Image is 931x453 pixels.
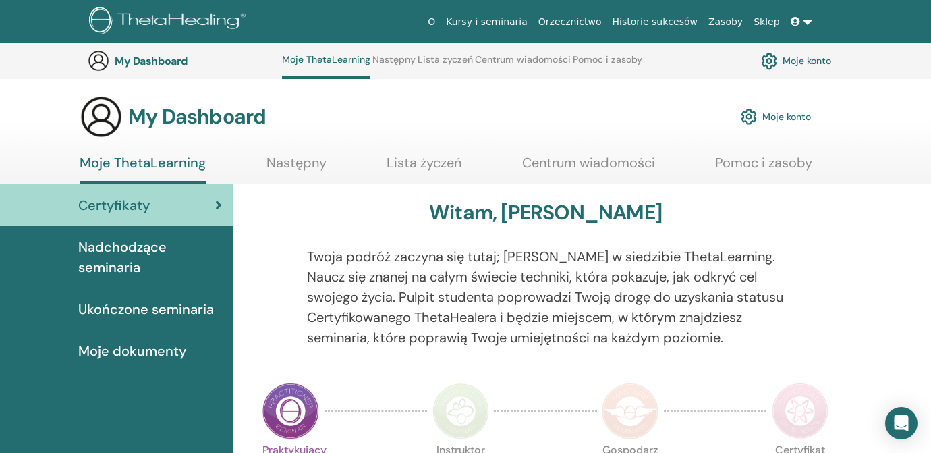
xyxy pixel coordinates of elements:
[80,95,123,138] img: generic-user-icon.jpg
[573,54,642,76] a: Pomoc i zasoby
[78,341,186,361] span: Moje dokumenty
[748,9,785,34] a: Sklep
[78,195,150,215] span: Certyfikaty
[475,54,571,76] a: Centrum wiadomości
[387,155,461,181] a: Lista życzeń
[441,9,533,34] a: Kursy i seminaria
[432,383,489,439] img: Instructor
[372,54,416,76] a: Następny
[522,155,655,181] a: Centrum wiadomości
[115,55,250,68] h3: My Dashboard
[88,50,109,72] img: generic-user-icon.jpg
[703,9,748,34] a: Zasoby
[262,383,319,439] img: Practitioner
[78,237,222,277] span: Nadchodzące seminaria
[307,246,784,348] p: Twoja podróż zaczyna się tutaj; [PERSON_NAME] w siedzibie ThetaLearning. Naucz się znanej na cały...
[418,54,473,76] a: Lista życzeń
[533,9,607,34] a: Orzecznictwo
[78,299,214,319] span: Ukończone seminaria
[741,105,757,128] img: cog.svg
[772,383,828,439] img: Certificate of Science
[422,9,441,34] a: O
[715,155,812,181] a: Pomoc i zasoby
[885,407,918,439] div: Open Intercom Messenger
[429,201,662,225] h3: Witam, [PERSON_NAME]
[761,49,831,72] a: Moje konto
[282,54,370,79] a: Moje ThetaLearning
[761,49,777,72] img: cog.svg
[128,105,266,129] h3: My Dashboard
[607,9,703,34] a: Historie sukcesów
[80,155,206,184] a: Moje ThetaLearning
[266,155,327,181] a: Następny
[741,102,811,132] a: Moje konto
[89,7,250,37] img: logo.png
[602,383,658,439] img: Master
